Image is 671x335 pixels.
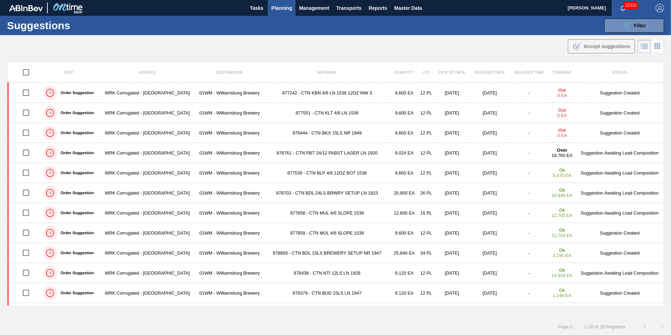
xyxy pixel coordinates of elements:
[510,303,549,323] td: -
[624,1,638,9] span: 12310
[510,243,549,263] td: -
[264,163,390,183] td: 877530 - CTN BLP 4/6 12OZ BOT 1536
[264,263,390,283] td: 878438 - CTN NTI 12LS LN 1928
[434,83,470,103] td: [DATE]
[510,123,549,143] td: -
[390,243,418,263] td: 25,840 EA
[57,171,94,175] label: Order Suggestion
[583,324,625,329] span: 1 - 18 of 18 Registers
[418,223,434,243] td: 12 PL
[584,44,630,49] span: Accept suggestions
[576,283,664,303] td: Suggestion Created
[195,263,264,283] td: 01WM - Williamsburg Brewery
[604,19,664,33] button: Filter
[418,103,434,123] td: 12 PL
[57,271,94,275] label: Order Suggestion
[557,147,567,153] strong: Over
[434,263,470,283] td: [DATE]
[7,123,664,143] a: Order SuggestionWRK Corrugated - [GEOGRAPHIC_DATA]01WM - Williamsburg Brewery876444 - CTN BKX 15L...
[552,213,573,218] span: 12,703 EA
[434,303,470,323] td: [DATE]
[7,243,664,263] a: Order SuggestionWRK Corrugated - [GEOGRAPHIC_DATA]01WM - Williamsburg Brewery878693 - CTN BDL 15L...
[264,203,390,223] td: 877858 - CTN MUL 4/6 SLOPE 1536
[576,263,664,283] td: Suggestion Awaiting Load Composition
[299,4,329,12] span: Management
[418,123,434,143] td: 12 PL
[390,83,418,103] td: 9,600 EA
[434,283,470,303] td: [DATE]
[470,83,510,103] td: [DATE]
[264,243,390,263] td: 878693 - CTN BDL 15LS BREWERY SETUP NR 1947
[558,324,572,329] span: Page : 1
[434,183,470,203] td: [DATE]
[418,183,434,203] td: 26 PL
[552,193,573,198] span: 10,846 EA
[470,283,510,303] td: [DATE]
[317,70,337,74] span: Material
[99,263,195,283] td: WRK Corrugated - [GEOGRAPHIC_DATA]
[557,113,567,118] span: 0 EA
[422,70,430,74] span: Lot
[558,87,566,93] strong: Out
[390,103,418,123] td: 9,600 EA
[217,70,243,74] span: Destination
[390,143,418,163] td: 9,024 EA
[9,5,43,11] img: TNhmsLtSVTkK8tSr43FrP2fwEKptu5GPRR3wAAAABJRU5ErkJggg==
[612,3,634,13] button: Notifications
[249,4,264,12] span: Tasks
[418,243,434,263] td: 34 PL
[559,188,565,193] strong: Ok
[195,83,264,103] td: 01WM - Williamsburg Brewery
[576,183,664,203] td: Suggestion Awaiting Load Composition
[434,163,470,183] td: [DATE]
[510,163,549,183] td: -
[99,183,195,203] td: WRK Corrugated - [GEOGRAPHIC_DATA]
[368,4,387,12] span: Reports
[418,143,434,163] td: 12 PL
[195,283,264,303] td: 01WM - Williamsburg Brewery
[510,223,549,243] td: -
[99,223,195,243] td: WRK Corrugated - [GEOGRAPHIC_DATA]
[57,131,94,135] label: Order Suggestion
[418,263,434,283] td: 12 PL
[552,153,573,158] span: 18,760 EA
[63,70,73,74] span: Step
[559,228,565,233] strong: Ok
[7,283,664,303] a: Order SuggestionWRK Corrugated - [GEOGRAPHIC_DATA]01WM - Williamsburg Brewery878379 - CTN BUD 15L...
[434,203,470,223] td: [DATE]
[576,303,664,323] td: Suggestion Created
[510,183,549,203] td: -
[559,208,565,213] strong: Ok
[390,183,418,203] td: 20,800 EA
[434,223,470,243] td: [DATE]
[418,163,434,183] td: 12 PL
[638,40,651,53] div: List Vision
[470,103,510,123] td: [DATE]
[510,143,549,163] td: -
[434,143,470,163] td: [DATE]
[99,123,195,143] td: WRK Corrugated - [GEOGRAPHIC_DATA]
[470,123,510,143] td: [DATE]
[57,151,94,155] label: Order Suggestion
[634,23,646,28] span: Filter
[264,283,390,303] td: 878379 - CTN BUD 15LS LN 1947
[470,263,510,283] td: [DATE]
[470,183,510,203] td: [DATE]
[438,70,465,74] span: Pick up Date
[418,303,434,323] td: 22 EA
[390,263,418,283] td: 9,120 EA
[195,183,264,203] td: 01WM - Williamsburg Brewery
[558,107,566,113] strong: Out
[576,163,664,183] td: Suggestion Awaiting Load Composition
[99,283,195,303] td: WRK Corrugated - [GEOGRAPHIC_DATA]
[552,70,572,74] span: Current
[7,223,664,243] a: Order SuggestionWRK Corrugated - [GEOGRAPHIC_DATA]01WM - Williamsburg Brewery877858 - CTN MUL 4/6...
[470,303,510,323] td: [DATE]
[470,143,510,163] td: [DATE]
[7,183,664,203] a: Order SuggestionWRK Corrugated - [GEOGRAPHIC_DATA]01WM - Williamsburg Brewery878703 - CTN BDL 24L...
[99,103,195,123] td: WRK Corrugated - [GEOGRAPHIC_DATA]
[394,70,414,74] span: Quantity
[7,83,664,103] a: Order SuggestionWRK Corrugated - [GEOGRAPHIC_DATA]01WM - Williamsburg Brewery877242 - CTN KBN 4/6...
[553,173,571,178] span: 5,470 EA
[418,203,434,223] td: 16 PL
